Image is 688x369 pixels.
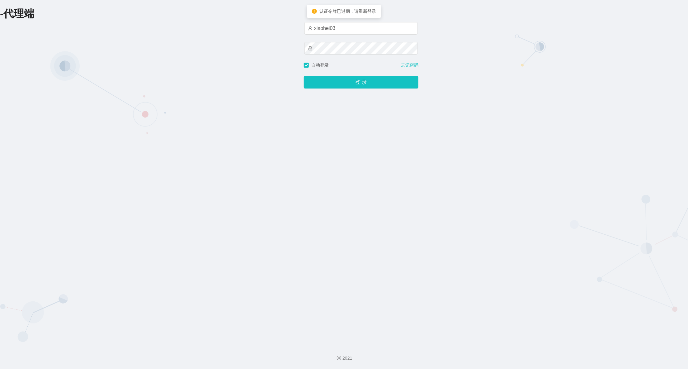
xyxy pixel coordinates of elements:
[304,22,418,35] input: 请输入
[337,356,341,360] i: 图标：版权
[304,76,418,89] button: 登录
[319,9,376,14] font: 认证令牌已过期，请重新登录
[401,63,418,68] font: 忘记密码
[308,46,313,50] i: 图标： 锁
[311,63,329,68] font: 自动登录
[342,356,352,361] font: 2021
[308,26,313,31] i: 图标： 用户
[312,9,317,14] i: 图标：感叹号圆圈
